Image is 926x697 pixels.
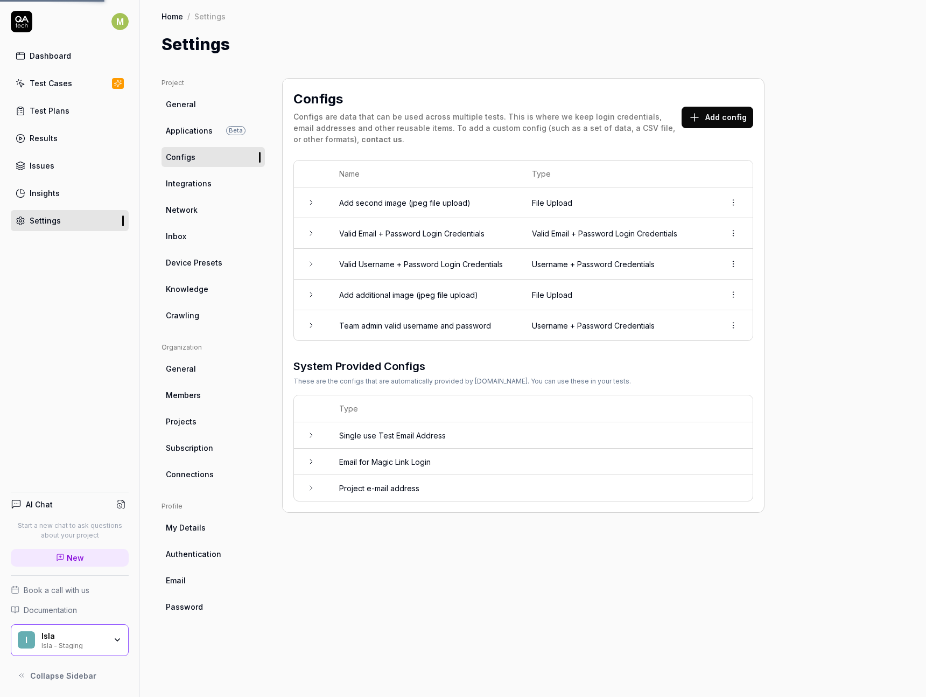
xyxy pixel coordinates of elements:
[11,549,129,567] a: New
[328,249,521,280] td: Valid Username + Password Login Credentials
[682,107,753,128] button: Add config
[11,624,129,657] button: IIslaIsla - Staging
[166,522,206,533] span: My Details
[166,601,203,612] span: Password
[162,32,230,57] h1: Settings
[18,631,35,649] span: I
[111,13,129,30] span: M
[162,226,265,246] a: Inbox
[30,105,69,116] div: Test Plans
[162,11,183,22] a: Home
[361,135,402,144] a: contact us
[521,310,714,340] td: Username + Password Credentials
[162,253,265,273] a: Device Presets
[166,151,195,163] span: Configs
[41,640,106,649] div: Isla - Staging
[166,99,196,110] span: General
[328,310,521,340] td: Team admin valid username and password
[194,11,226,22] div: Settings
[293,377,631,386] div: These are the configs that are automatically provided by [DOMAIN_NAME]. You can use these in your...
[521,161,714,187] th: Type
[166,204,198,215] span: Network
[162,343,265,352] div: Organization
[166,283,208,295] span: Knowledge
[162,438,265,458] a: Subscription
[11,100,129,121] a: Test Plans
[328,218,521,249] td: Valid Email + Password Login Credentials
[293,111,682,145] div: Configs are data that can be used across multiple tests. This is where we keep login credentials,...
[11,183,129,204] a: Insights
[162,597,265,617] a: Password
[162,464,265,484] a: Connections
[162,94,265,114] a: General
[166,469,214,480] span: Connections
[328,395,753,422] th: Type
[41,631,106,641] div: Isla
[166,389,201,401] span: Members
[162,544,265,564] a: Authentication
[328,161,521,187] th: Name
[162,173,265,193] a: Integrations
[162,200,265,220] a: Network
[11,73,129,94] a: Test Cases
[328,187,521,218] td: Add second image (jpeg file upload)
[226,126,245,135] span: Beta
[166,575,186,586] span: Email
[166,178,212,189] span: Integrations
[293,358,631,374] h3: System Provided Configs
[166,231,186,242] span: Inbox
[166,363,196,374] span: General
[24,604,77,616] span: Documentation
[30,133,58,144] div: Results
[30,50,71,61] div: Dashboard
[162,279,265,299] a: Knowledge
[162,501,265,511] div: Profile
[30,78,72,89] div: Test Cases
[328,422,753,449] td: Single use Test Email Address
[166,310,199,321] span: Crawling
[11,604,129,616] a: Documentation
[162,570,265,590] a: Email
[166,548,221,560] span: Authentication
[111,11,129,32] button: M
[24,584,89,596] span: Book a call with us
[162,305,265,325] a: Crawling
[162,385,265,405] a: Members
[166,442,213,454] span: Subscription
[30,187,60,199] div: Insights
[162,78,265,88] div: Project
[30,670,96,681] span: Collapse Sidebar
[162,359,265,379] a: General
[30,160,54,171] div: Issues
[328,449,753,475] td: Email for Magic Link Login
[521,249,714,280] td: Username + Password Credentials
[293,89,343,109] h2: Configs
[521,218,714,249] td: Valid Email + Password Login Credentials
[67,552,84,563] span: New
[162,121,265,141] a: ApplicationsBeta
[162,147,265,167] a: Configs
[521,280,714,310] td: File Upload
[166,416,197,427] span: Projects
[328,280,521,310] td: Add additional image (jpeg file upload)
[187,11,190,22] div: /
[521,187,714,218] td: File Upload
[11,665,129,686] button: Collapse Sidebar
[166,257,222,268] span: Device Presets
[162,518,265,538] a: My Details
[11,210,129,231] a: Settings
[11,128,129,149] a: Results
[328,475,753,501] td: Project e-mail address
[11,155,129,176] a: Issues
[26,499,53,510] h4: AI Chat
[11,584,129,596] a: Book a call with us
[30,215,61,226] div: Settings
[166,125,213,136] span: Applications
[162,412,265,431] a: Projects
[11,45,129,66] a: Dashboard
[11,521,129,540] p: Start a new chat to ask questions about your project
